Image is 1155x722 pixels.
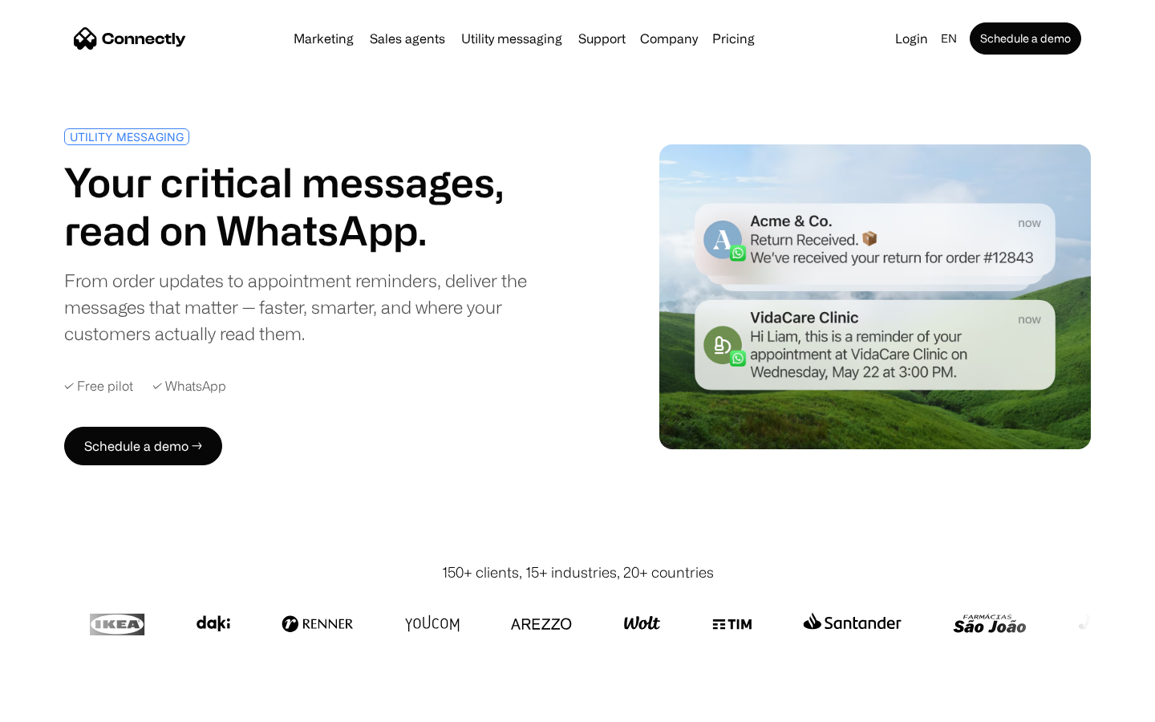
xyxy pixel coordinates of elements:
a: Schedule a demo → [64,427,222,465]
aside: Language selected: English [16,692,96,716]
h1: Your critical messages, read on WhatsApp. [64,158,571,254]
a: Login [889,27,934,50]
div: Company [640,27,698,50]
div: en [941,27,957,50]
a: Marketing [287,32,360,45]
a: Schedule a demo [970,22,1081,55]
div: ✓ WhatsApp [152,379,226,394]
a: Sales agents [363,32,452,45]
div: ✓ Free pilot [64,379,133,394]
div: From order updates to appointment reminders, deliver the messages that matter — faster, smarter, ... [64,267,571,347]
a: Support [572,32,632,45]
a: Pricing [706,32,761,45]
a: Utility messaging [455,32,569,45]
ul: Language list [32,694,96,716]
div: 150+ clients, 15+ industries, 20+ countries [442,562,714,583]
div: UTILITY MESSAGING [70,131,184,143]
